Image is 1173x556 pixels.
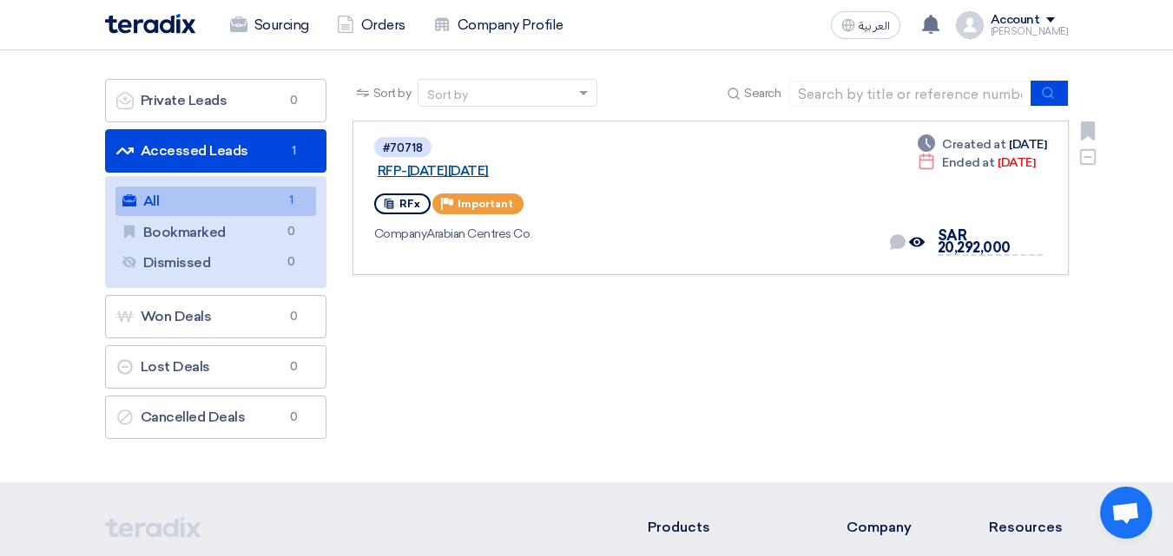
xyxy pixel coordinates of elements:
a: Won Deals0 [105,295,326,338]
span: Search [744,84,781,102]
a: Dismissed [115,248,316,278]
span: Important [458,198,513,210]
span: العربية [859,20,890,32]
img: Teradix logo [105,14,195,34]
a: Orders [323,6,419,44]
span: 0 [281,223,302,241]
span: Sort by [373,84,412,102]
span: 0 [284,409,305,426]
a: Private Leads0 [105,79,326,122]
a: Cancelled Deals0 [105,396,326,439]
a: Accessed Leads1 [105,129,326,173]
img: profile_test.png [956,11,984,39]
div: Account [991,13,1040,28]
span: 0 [281,253,302,271]
li: Resources [989,517,1069,538]
a: Company Profile [419,6,577,44]
a: Bookmarked [115,218,316,247]
div: [DATE] [918,135,1046,154]
span: Company [374,226,427,241]
div: Sort by [427,86,468,104]
div: [PERSON_NAME] [991,27,1069,36]
li: Company [847,517,937,538]
a: All [115,186,316,216]
span: 1 [281,192,302,210]
li: Products [648,517,794,538]
a: Open chat [1100,487,1152,539]
input: Search by title or reference number [788,81,1031,107]
span: RFx [399,198,420,210]
span: Ended at [942,154,994,172]
a: Sourcing [216,6,323,44]
span: 0 [284,308,305,325]
span: 0 [284,358,305,376]
span: SAR 20,292,000 [938,227,1011,256]
a: Lost Deals0 [105,345,326,389]
div: [DATE] [918,154,1035,172]
span: 0 [284,92,305,109]
a: RFP-[DATE][DATE] [378,163,812,179]
div: Arabian Centres Co. [374,225,874,243]
div: #70718 [383,142,423,154]
span: 1 [284,142,305,160]
button: العربية [831,11,900,39]
span: Created at [942,135,1005,154]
